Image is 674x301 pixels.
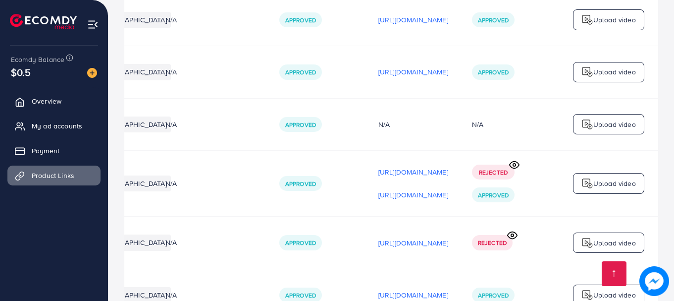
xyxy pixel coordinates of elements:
span: Payment [32,146,59,156]
a: Payment [7,141,101,161]
span: Approved [478,68,509,76]
a: My ad accounts [7,116,101,136]
a: Product Links [7,166,101,185]
span: Product Links [32,171,74,181]
span: Approved [478,16,509,24]
img: logo [581,66,593,78]
img: logo [10,14,77,29]
li: [GEOGRAPHIC_DATA] [95,176,171,191]
span: Approved [478,191,509,199]
li: [GEOGRAPHIC_DATA] [95,12,171,28]
p: [URL][DOMAIN_NAME] [378,14,448,26]
img: image [87,68,97,78]
span: $0.5 [9,62,33,82]
p: [URL][DOMAIN_NAME] [378,189,448,201]
p: [URL][DOMAIN_NAME] [378,166,448,178]
p: [URL][DOMAIN_NAME] [378,237,448,249]
li: [GEOGRAPHIC_DATA] [95,64,171,80]
span: N/A [165,179,177,188]
span: My ad accounts [32,121,82,131]
span: Approved [285,120,316,129]
span: Rejected [479,168,508,177]
div: N/A [472,120,483,129]
img: logo [581,14,593,26]
span: N/A [165,238,177,247]
img: image [642,269,666,293]
span: Ecomdy Balance [11,55,64,64]
img: logo [581,119,593,130]
span: Approved [285,68,316,76]
p: Upload video [593,66,636,78]
li: [GEOGRAPHIC_DATA] [95,235,171,250]
p: Upload video [593,14,636,26]
span: N/A [165,290,177,300]
span: Approved [285,16,316,24]
span: Approved [285,291,316,300]
span: N/A [165,67,177,77]
span: Overview [32,96,61,106]
p: Upload video [593,289,636,301]
span: N/A [165,120,177,129]
p: Upload video [593,178,636,189]
p: [URL][DOMAIN_NAME] [378,289,448,301]
p: Upload video [593,119,636,130]
li: [GEOGRAPHIC_DATA] [95,117,171,132]
a: Overview [7,91,101,111]
span: Approved [285,239,316,247]
span: Approved [285,180,316,188]
span: Rejected [478,239,507,247]
div: N/A [378,120,448,129]
span: N/A [165,15,177,25]
p: [URL][DOMAIN_NAME] [378,66,448,78]
p: Upload video [593,237,636,249]
span: Approved [478,291,509,300]
img: logo [581,237,593,249]
img: menu [87,19,99,30]
img: logo [581,289,593,301]
img: logo [581,178,593,189]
